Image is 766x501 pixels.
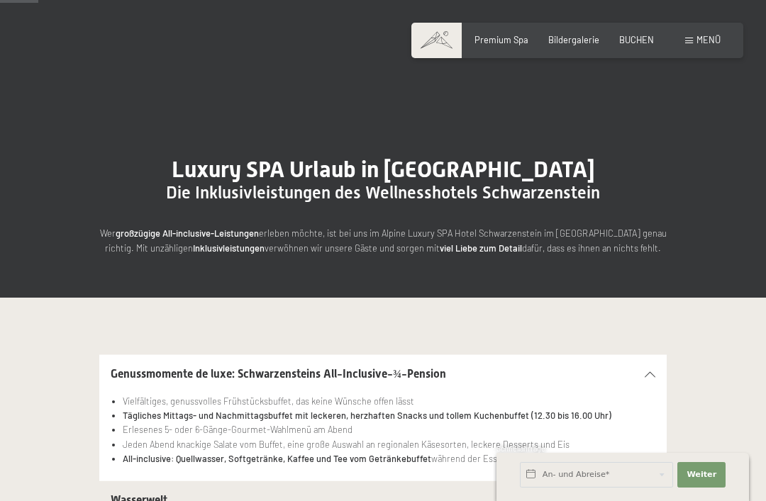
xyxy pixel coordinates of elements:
[111,367,446,381] span: Genussmomente de luxe: Schwarzensteins All-Inclusive-¾-Pension
[548,34,599,45] a: Bildergalerie
[99,226,667,255] p: Wer erleben möchte, ist bei uns im Alpine Luxury SPA Hotel Schwarzenstein im [GEOGRAPHIC_DATA] ge...
[474,34,528,45] a: Premium Spa
[166,183,600,203] span: Die Inklusivleistungen des Wellnesshotels Schwarzenstein
[123,410,611,421] strong: Tägliches Mittags- und Nachmittagsbuffet mit leckeren, herzhaften Snacks und tollem Kuchenbuffet ...
[496,444,545,453] span: Schnellanfrage
[123,453,431,464] strong: All-inclusive: Quellwasser, Softgetränke, Kaffee und Tee vom Getränkebuffet
[123,394,655,408] li: Vielfältiges, genussvolles Frühstücksbuffet, das keine Wünsche offen lässt
[687,469,716,480] span: Weiter
[619,34,654,45] a: BUCHEN
[440,242,522,254] strong: viel Liebe zum Detail
[696,34,721,45] span: Menü
[193,242,265,254] strong: Inklusivleistungen
[172,156,595,183] span: Luxury SPA Urlaub in [GEOGRAPHIC_DATA]
[123,437,655,451] li: Jeden Abend knackige Salate vom Buffet, eine große Auswahl an regionalen Käsesorten, leckere Dess...
[123,451,655,466] li: während der Essenszeiten
[677,462,726,488] button: Weiter
[123,422,655,437] li: Erlesenes 5- oder 6-Gänge-Gourmet-Wahlmenü am Abend
[116,227,259,239] strong: großzügige All-inclusive-Leistungen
